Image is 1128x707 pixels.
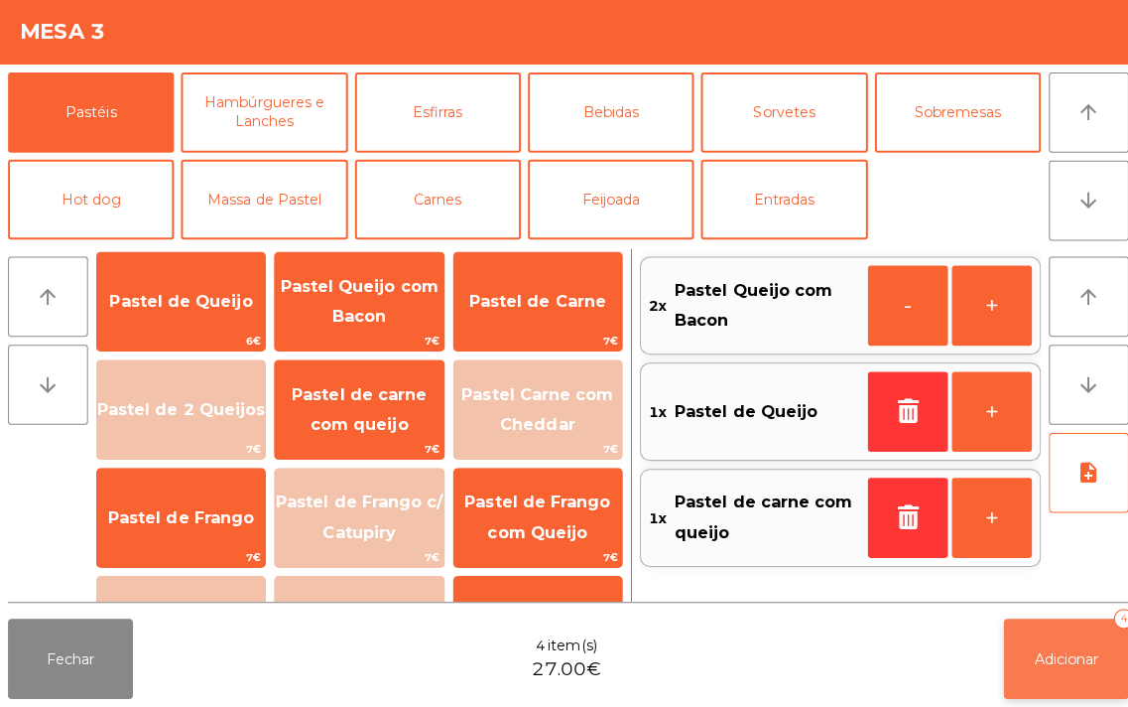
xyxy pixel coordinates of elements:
button: Hambúrgueres e Lanches [180,77,344,157]
button: arrow_upward [8,260,87,340]
button: note_add [1041,435,1120,514]
span: Pastel de Frango c/ Catupiry [274,495,439,543]
button: Entradas [695,164,860,243]
button: + [944,374,1024,454]
span: Pastel de 2 Queijos [96,402,263,421]
button: Pastéis [8,77,173,157]
button: Sobremesas [868,77,1033,157]
span: 1x [644,490,662,550]
span: 4 [532,636,542,656]
button: arrow_upward [1041,260,1120,340]
button: arrow_downward [1041,348,1120,427]
i: arrow_upward [1068,288,1092,312]
i: note_add [1068,463,1092,487]
button: arrow_downward [1041,165,1120,244]
span: 7€ [450,442,617,461]
span: Pastel de Frango com Queijo [461,495,606,543]
button: - [861,269,940,349]
div: 4 [1105,610,1125,630]
span: 7€ [273,442,439,461]
span: 7€ [96,442,263,461]
button: Carnes [352,164,517,243]
span: 7€ [96,549,263,568]
span: item(s) [544,636,592,656]
span: Pastel de Carne [465,295,601,314]
button: Esfirras [352,77,517,157]
button: + [944,480,1024,559]
button: Hot dog [8,164,173,243]
span: Pastel de Chocolate [490,602,577,650]
span: 7€ [273,335,439,353]
i: arrow_downward [1068,375,1092,399]
button: Adicionar4 [996,620,1120,699]
span: Pastel de Queijo [109,295,251,314]
span: 2x [644,279,662,340]
span: Pastel Queijo com Bacon [670,279,853,340]
span: Pastel de carne com queijo [670,490,853,550]
button: arrow_downward [8,348,87,427]
span: 1x [644,399,662,429]
span: Pastel Carne com Cheddar [458,387,609,436]
button: Fechar [8,620,132,699]
button: Sorvetes [695,77,860,157]
button: arrow_upward [1041,77,1120,157]
i: arrow_upward [36,288,60,312]
button: Bebidas [524,77,689,157]
button: + [944,269,1024,349]
span: 6€ [96,335,263,353]
i: arrow_upward [1068,105,1092,129]
i: arrow_downward [36,375,60,399]
i: arrow_downward [1068,193,1092,216]
span: Pastel de Frango com Cheddar [107,602,252,650]
span: Pastel de Queijo [670,399,812,429]
button: Feijoada [524,164,689,243]
span: 27.00€ [528,656,597,683]
span: Pastel de carne com queijo [290,387,424,436]
span: 7€ [273,549,439,568]
span: Pastel de Frango [107,509,252,528]
h4: Mesa 3 [20,22,104,52]
span: Adicionar [1027,650,1090,668]
button: Massa de Pastel [180,164,344,243]
span: 7€ [450,335,617,353]
span: 7€ [450,549,617,568]
span: Pastel Queijo com Bacon [278,280,435,329]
